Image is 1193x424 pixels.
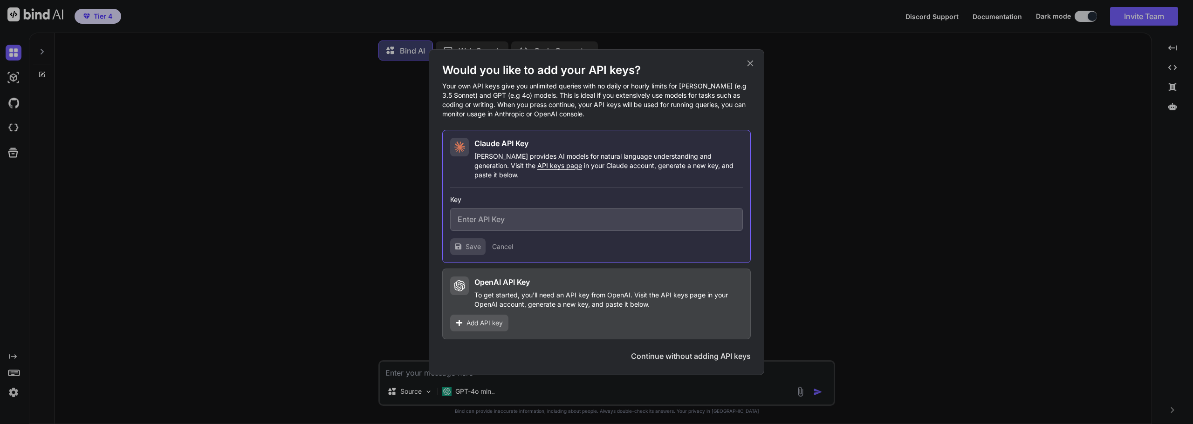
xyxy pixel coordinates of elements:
span: Save [466,242,481,251]
button: Save [450,238,486,255]
p: Your own API keys give you unlimited queries with no daily or hourly limits for [PERSON_NAME] (e.... [442,81,751,119]
p: [PERSON_NAME] provides AI models for natural language understanding and generation. Visit the in ... [474,152,743,180]
h2: OpenAI API Key [474,276,530,288]
button: Cancel [492,242,513,251]
p: To get started, you'll need an API key from OpenAI. Visit the in your OpenAI account, generate a ... [474,290,743,309]
button: Continue without adding API keys [631,350,751,362]
h3: Key [450,195,743,204]
span: API keys page [537,162,582,169]
span: API keys page [661,291,706,299]
h2: Claude API Key [474,138,528,149]
input: Enter API Key [450,208,743,231]
span: Add API key [466,318,503,328]
h1: Would you like to add your API keys? [442,63,751,78]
